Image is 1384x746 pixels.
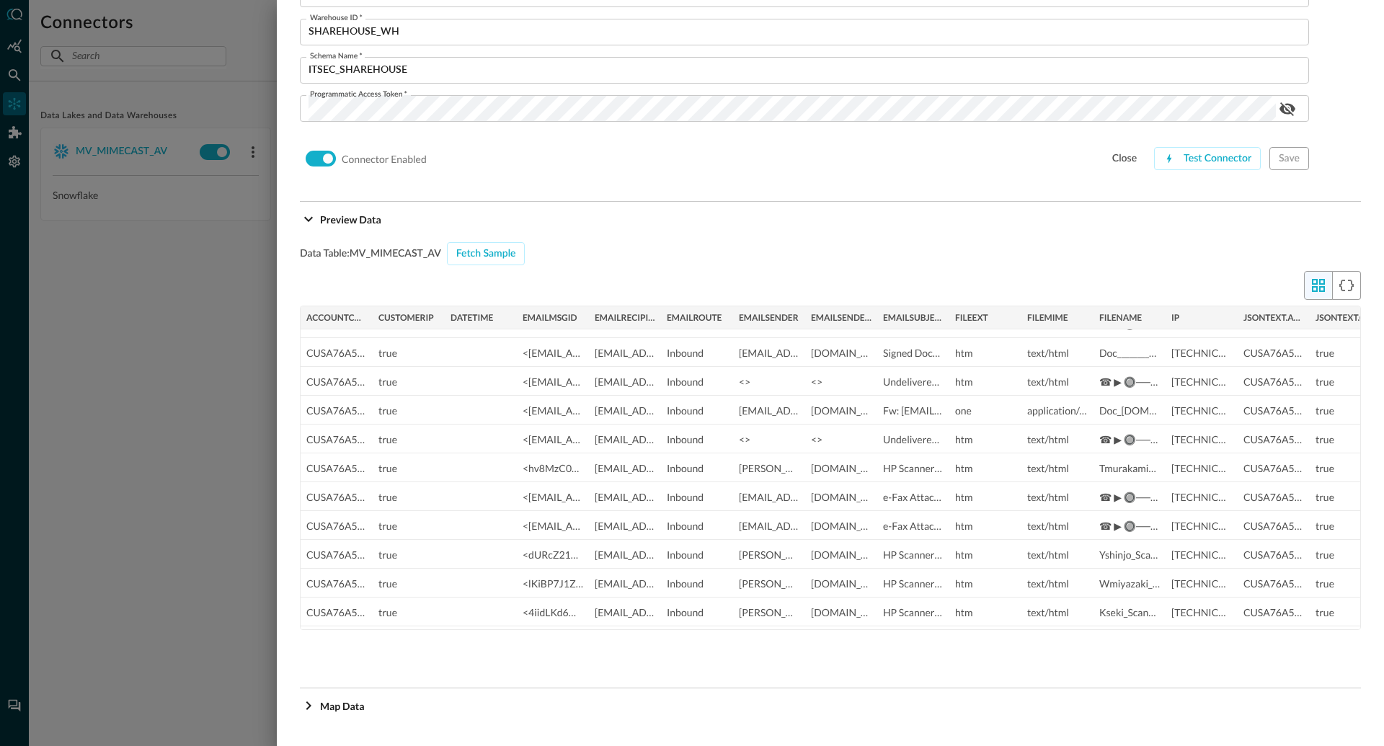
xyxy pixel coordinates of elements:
div: Inbound [667,569,727,598]
span: FILENAME [1099,313,1142,323]
div: 212.227.17.24 [1171,541,1232,569]
div: 85.143.139.250 [1171,483,1232,512]
div: <qFdSvd5eAtH1CKBQqn45GM4dqurgWbBwr1fCuQes@e155f5a1ffc0dd81a98c41f16c09b136> [523,627,583,656]
button: Preview Data [300,202,1361,236]
div: 217.72.192.74 [1171,569,1232,598]
div: [DOMAIN_NAME] [811,627,871,656]
div: CUSA76A575 [306,454,367,483]
div: Inbound [667,396,727,425]
div: Yshinjo_Scanned_Document_For_Yshinjo.htm [1099,541,1160,569]
div: [EMAIL_ADDRESS][DOMAIN_NAME] [595,396,655,425]
div: [DOMAIN_NAME] [811,454,871,483]
button: Map Data [300,688,1361,723]
div: CUSA76A575 [306,512,367,541]
div: true [1316,598,1376,627]
div: <90279325-599c-6e5f-389c-59de6ac5995f@prologis.com> [523,512,583,541]
div: [EMAIL_ADDRESS][DOMAIN_NAME] [595,512,655,541]
div: text/html [1027,368,1088,396]
button: close [1104,147,1145,170]
span: FILEMIME [1027,313,1068,323]
div: true [378,339,439,368]
p: Preview Data [320,212,381,227]
div: <dURcZ21Lawevyybl1cELzP57QCcXo1jcBNWC8LtO1A@5d41e844c16e155c8f718964c8da4ae6> [523,541,583,569]
div: true [1316,368,1376,396]
div: true [378,512,439,541]
div: Inbound [667,541,727,569]
span: DATETIME [451,313,493,323]
div: text/html [1027,512,1088,541]
div: htm [955,339,1016,368]
div: <4iidLKd6Wr4wLiZZjZnH1DoUI8LCEkIbuQYtVX65qQ@00fd1900bca5aef3debd8ec30a9cfc74> [523,598,583,627]
div: htm [955,454,1016,483]
div: text/html [1027,569,1088,598]
div: CUSA76A575 [306,483,367,512]
div: [DOMAIN_NAME] [811,396,871,425]
div: [DOMAIN_NAME] [811,541,871,569]
div: text/html [1027,454,1088,483]
div: <e4c02009-8fee-4332-10b6-aab6216b3b6a@mastroluxe.com> [523,396,583,425]
div: CUSA76A575 [1243,541,1304,569]
div: htm [955,425,1016,454]
div: true [378,425,439,454]
span: ACCOUNTCODE [306,313,367,323]
div: [DOMAIN_NAME] [811,569,871,598]
div: ☎ ▶ 🔘─────── e-Fax Voice.wav.htm [1099,368,1160,396]
div: 200.218.252.180 [1171,339,1232,368]
div: true [1316,396,1376,425]
span: EMAILSENDER [739,313,799,323]
div: [DOMAIN_NAME] [811,339,871,368]
div: Doc_2884.one [1099,396,1160,425]
button: Test Connector [1154,147,1261,170]
div: CUSA76A575 [1243,396,1304,425]
div: true [1316,569,1376,598]
div: Fetch Sample [456,245,516,263]
div: Inbound [667,368,727,396]
div: CUSA76A575 [306,396,367,425]
label: Warehouse ID [310,12,363,24]
div: 202.70.138.55 [1171,396,1232,425]
span: JSONTEXT.CustomerIP [1316,313,1376,323]
div: Kseki_Scanned_Document_For_Kseki.htm [1099,598,1160,627]
div: CUSA76A575 [1243,627,1304,656]
button: show password [1276,97,1299,120]
div: <20230316043654.A7FB11713D2A@post.mgpol.ru> [523,425,583,454]
label: Schema Name [310,50,363,62]
div: htm [955,627,1016,656]
div: text/html [1027,339,1088,368]
div: Inbound [667,425,727,454]
div: <20230316024801.E73CF16C67DF@post.mgpol.ru> [523,368,583,396]
div: 85.143.139.250 [1171,425,1232,454]
div: Doc_____________tmao@prologis.com.HTM [1099,339,1160,368]
div: [EMAIL_ADDRESS][DOMAIN_NAME] [595,541,655,569]
div: CUSA76A575 [306,627,367,656]
span: Data Table: MV_MIMECAST_AV [300,247,441,260]
div: [EMAIL_ADDRESS][DOMAIN_NAME] [595,569,655,598]
div: <> [811,425,871,454]
div: 85.143.139.250 [1171,512,1232,541]
span: IP [1171,313,1179,323]
div: [EMAIL_ADDRESS][DOMAIN_NAME] [595,627,655,656]
span: CUSTOMERIP [378,313,434,323]
div: HP Scanner -> yshinjo@prologis.com 15 March, 2023 Download below attachment to Review and Sign 78... [883,541,944,569]
div: Test Connector [1184,150,1251,168]
span: EMAILRECIPIENT [595,313,655,323]
div: true [378,396,439,425]
div: true [378,483,439,512]
div: Inbound [667,512,727,541]
div: true [1316,541,1376,569]
div: [EMAIL_ADDRESS][DOMAIN_NAME] [739,396,799,425]
div: CUSA76A575 [306,425,367,454]
span: EMAILMSGID [523,313,577,323]
div: HP Scanner -> kseki@prologis.com 16 March, 2023 Download below attachment to Review and Sign 478B... [883,598,944,627]
div: [EMAIL_ADDRESS][DOMAIN_NAME] [595,598,655,627]
div: Inbound [667,483,727,512]
div: true [1316,483,1376,512]
div: [EMAIL_ADDRESS][DOMAIN_NAME] [595,339,655,368]
div: [EMAIL_ADDRESS][DOMAIN_NAME] [739,483,799,512]
div: true [378,541,439,569]
svg: Expand More [300,697,317,714]
div: htm [955,512,1016,541]
p: Map Data [320,698,365,714]
div: e-Fax Attached for Prologis - 03.15.23 [883,483,944,512]
div: one [955,396,1016,425]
